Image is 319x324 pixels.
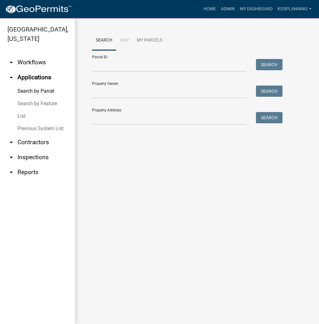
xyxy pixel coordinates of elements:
[92,31,116,51] a: Search
[256,86,282,97] button: Search
[7,139,15,146] i: arrow_drop_down
[256,59,282,70] button: Search
[7,154,15,161] i: arrow_drop_down
[7,74,15,81] i: arrow_drop_up
[275,3,314,15] a: kosplanning
[7,59,15,66] i: arrow_drop_down
[133,31,166,51] a: My Parcels
[7,169,15,176] i: arrow_drop_down
[201,3,218,15] a: Home
[218,3,237,15] a: Admin
[237,3,275,15] a: My Dashboard
[256,112,282,123] button: Search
